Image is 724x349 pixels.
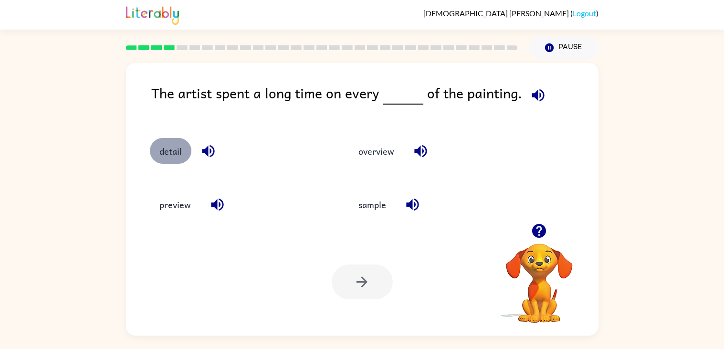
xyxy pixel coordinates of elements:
[349,192,396,218] button: sample
[150,192,200,218] button: preview
[573,9,596,18] a: Logout
[151,82,598,119] div: The artist spent a long time on every of the painting.
[126,4,179,25] img: Literably
[423,9,570,18] span: [DEMOGRAPHIC_DATA] [PERSON_NAME]
[349,138,404,164] button: overview
[150,138,191,164] button: detail
[492,229,587,324] video: Your browser must support playing .mp4 files to use Literably. Please try using another browser.
[529,37,598,59] button: Pause
[423,9,598,18] div: ( )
